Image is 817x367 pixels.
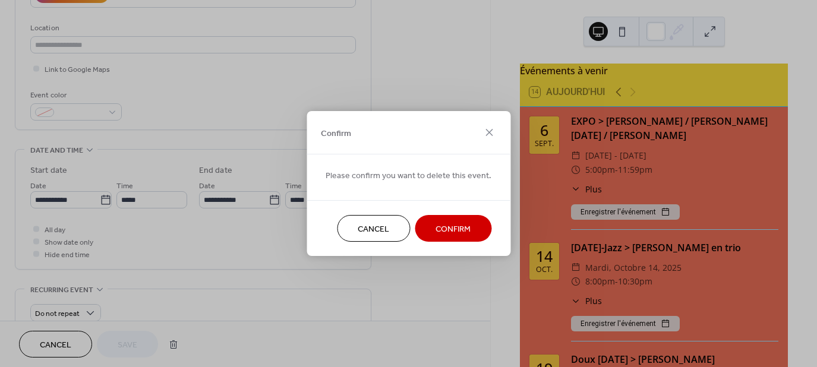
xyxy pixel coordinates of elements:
[337,215,410,242] button: Cancel
[321,127,351,140] span: Confirm
[326,170,491,182] span: Please confirm you want to delete this event.
[415,215,491,242] button: Confirm
[436,223,471,236] span: Confirm
[358,223,389,236] span: Cancel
